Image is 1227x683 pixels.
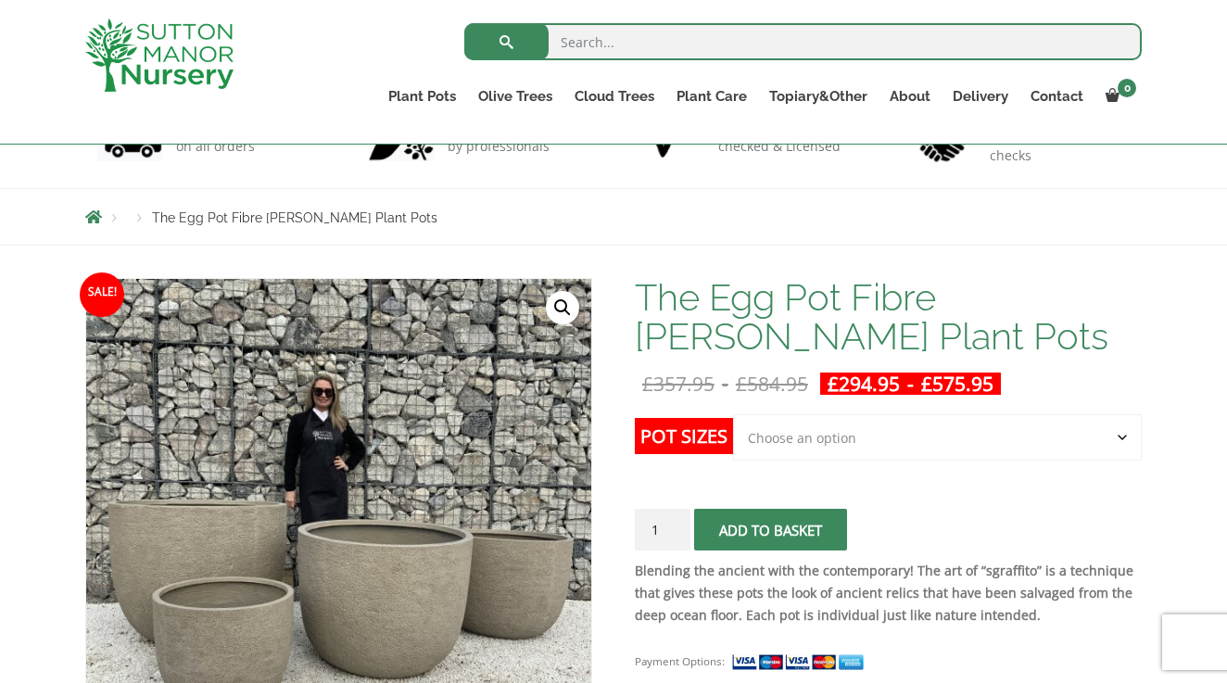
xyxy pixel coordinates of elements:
[635,562,1133,624] strong: Blending the ancient with the contemporary! The art of “sgraffito” is a technique that gives thes...
[85,209,1142,224] nav: Breadcrumbs
[176,137,269,156] p: on all orders
[80,272,124,317] span: Sale!
[736,371,808,397] bdi: 584.95
[1118,79,1136,97] span: 0
[758,83,879,109] a: Topiary&Other
[1094,83,1142,109] a: 0
[642,371,715,397] bdi: 357.95
[921,371,993,397] bdi: 575.95
[635,373,816,395] del: -
[635,278,1142,356] h1: The Egg Pot Fibre [PERSON_NAME] Plant Pots
[635,418,733,454] label: Pot Sizes
[635,654,725,668] small: Payment Options:
[377,83,467,109] a: Plant Pots
[736,371,747,397] span: £
[1019,83,1094,109] a: Contact
[152,210,437,225] span: The Egg Pot Fibre [PERSON_NAME] Plant Pots
[828,371,839,397] span: £
[85,19,234,92] img: logo
[990,128,1131,165] p: consistent price checks
[448,137,550,156] p: by professionals
[642,371,653,397] span: £
[635,509,690,550] input: Product quantity
[694,509,847,550] button: Add to basket
[546,291,579,324] a: View full-screen image gallery
[665,83,758,109] a: Plant Care
[731,652,870,672] img: payment supported
[828,371,900,397] bdi: 294.95
[879,83,942,109] a: About
[820,373,1001,395] ins: -
[718,137,841,156] p: checked & Licensed
[563,83,665,109] a: Cloud Trees
[921,371,932,397] span: £
[942,83,1019,109] a: Delivery
[467,83,563,109] a: Olive Trees
[464,23,1142,60] input: Search...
